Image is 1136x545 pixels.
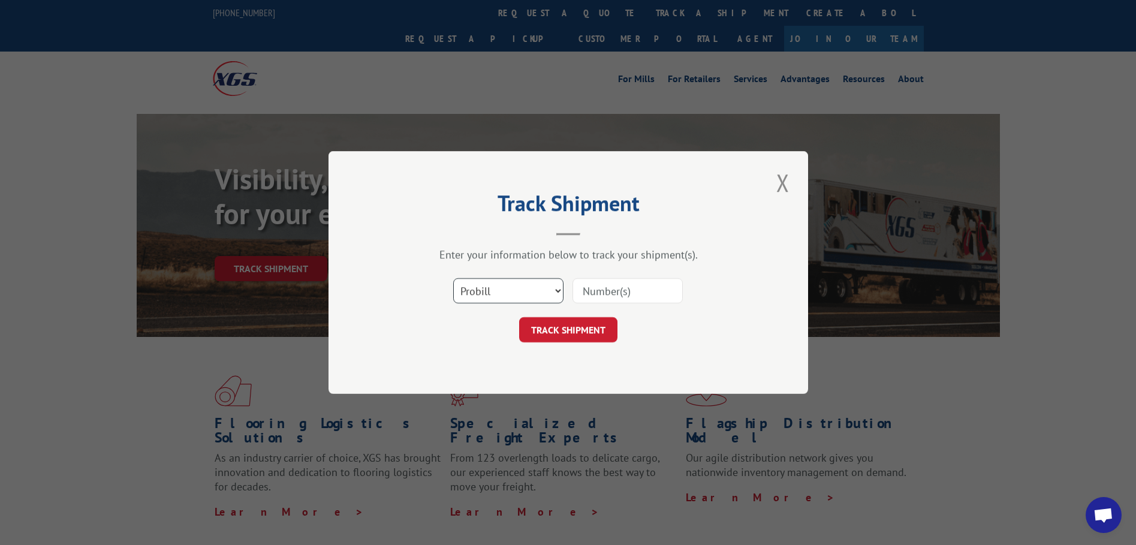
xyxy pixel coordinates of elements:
div: Enter your information below to track your shipment(s). [388,248,748,261]
button: Close modal [773,166,793,199]
input: Number(s) [572,278,683,303]
h2: Track Shipment [388,195,748,218]
a: Open chat [1086,497,1122,533]
button: TRACK SHIPMENT [519,317,617,342]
